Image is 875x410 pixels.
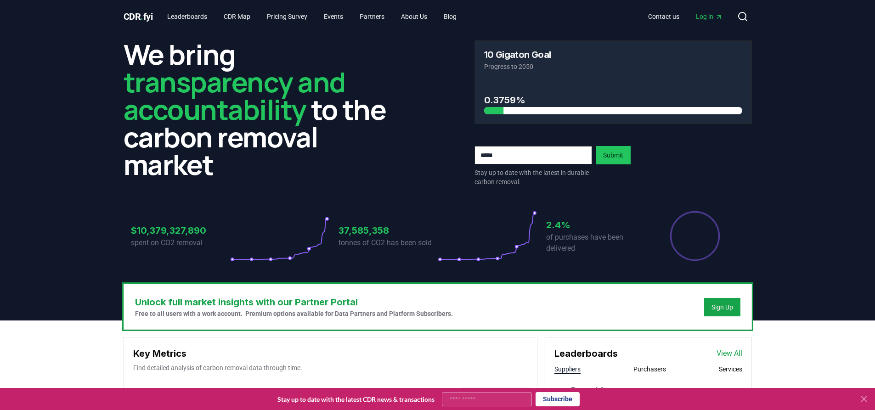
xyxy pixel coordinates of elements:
[484,62,742,71] p: Progress to 2050
[124,10,153,23] a: CDR.fyi
[124,40,401,178] h2: We bring to the carbon removal market
[160,8,464,25] nav: Main
[717,348,742,359] a: View All
[124,63,345,128] span: transparency and accountability
[484,93,742,107] h3: 0.3759%
[131,387,181,405] h3: Total Sales
[669,210,721,262] div: Percentage of sales delivered
[704,298,740,316] button: Sign Up
[719,365,742,374] button: Services
[160,8,215,25] a: Leaderboards
[124,11,153,22] span: CDR fyi
[641,8,730,25] nav: Main
[216,8,258,25] a: CDR Map
[133,363,528,372] p: Find detailed analysis of carbon removal data through time.
[352,8,392,25] a: Partners
[474,168,592,186] p: Stay up to date with the latest in durable carbon removal.
[546,232,645,254] p: of purchases have been delivered
[316,8,350,25] a: Events
[394,8,435,25] a: About Us
[141,11,143,22] span: .
[436,8,464,25] a: Blog
[571,385,620,396] a: Exomad Green
[554,347,618,360] h3: Leaderboards
[131,237,230,248] p: spent on CO2 removal
[711,303,733,312] a: Sign Up
[641,8,687,25] a: Contact us
[696,12,723,21] span: Log in
[689,8,730,25] a: Log in
[133,347,528,360] h3: Key Metrics
[554,365,581,374] button: Suppliers
[546,218,645,232] h3: 2.4%
[135,309,453,318] p: Free to all users with a work account. Premium options available for Data Partners and Platform S...
[596,146,631,164] button: Submit
[260,8,315,25] a: Pricing Survey
[339,237,438,248] p: tonnes of CO2 has been sold
[484,50,551,59] h3: 10 Gigaton Goal
[633,365,666,374] button: Purchasers
[339,224,438,237] h3: 37,585,358
[131,224,230,237] h3: $10,379,327,890
[135,295,453,309] h3: Unlock full market insights with our Partner Portal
